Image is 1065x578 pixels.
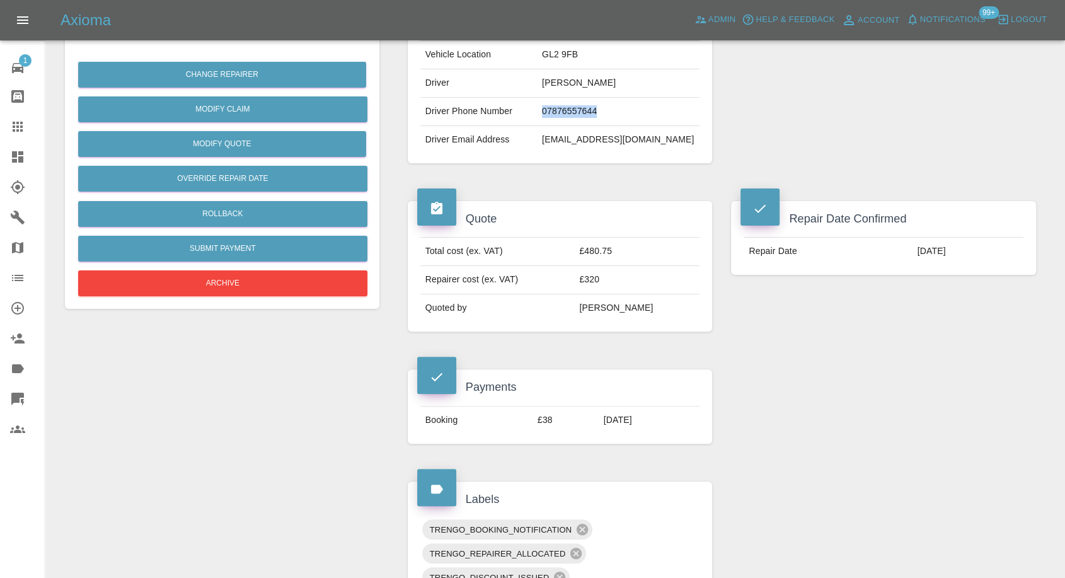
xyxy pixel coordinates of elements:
[420,69,537,98] td: Driver
[19,54,32,67] span: 1
[574,238,699,266] td: £480.75
[532,406,599,434] td: £38
[422,543,587,564] div: TRENGO_REPAIRER_ALLOCATED
[420,238,575,266] td: Total cost (ex. VAT)
[420,266,575,294] td: Repairer cost (ex. VAT)
[422,519,593,540] div: TRENGO_BOOKING_NOTIFICATION
[920,13,986,27] span: Notifications
[537,98,699,126] td: 07876557644
[740,211,1027,228] h4: Repair Date Confirmed
[417,491,703,508] h4: Labels
[838,10,903,30] a: Account
[417,379,703,396] h4: Payments
[78,62,366,88] button: Change Repairer
[8,5,38,35] button: Open drawer
[417,211,703,228] h4: Quote
[420,126,537,154] td: Driver Email Address
[78,201,367,227] button: Rollback
[599,406,700,434] td: [DATE]
[420,98,537,126] td: Driver Phone Number
[744,238,912,265] td: Repair Date
[979,6,999,19] span: 99+
[78,236,367,262] button: Submit Payment
[420,41,537,69] td: Vehicle Location
[574,294,699,322] td: [PERSON_NAME]
[60,10,111,30] h5: Axioma
[537,126,699,154] td: [EMAIL_ADDRESS][DOMAIN_NAME]
[691,10,739,30] a: Admin
[420,406,532,434] td: Booking
[912,238,1023,265] td: [DATE]
[78,270,367,296] button: Archive
[1011,13,1047,27] span: Logout
[739,10,838,30] button: Help & Feedback
[78,131,366,157] button: Modify Quote
[420,294,575,322] td: Quoted by
[422,546,573,561] span: TRENGO_REPAIRER_ALLOCATED
[994,10,1050,30] button: Logout
[78,96,367,122] a: Modify Claim
[858,13,900,28] span: Account
[537,41,699,69] td: GL2 9FB
[78,166,367,192] button: Override Repair Date
[422,523,580,537] span: TRENGO_BOOKING_NOTIFICATION
[537,69,699,98] td: [PERSON_NAME]
[574,266,699,294] td: £320
[708,13,736,27] span: Admin
[903,10,989,30] button: Notifications
[756,13,834,27] span: Help & Feedback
